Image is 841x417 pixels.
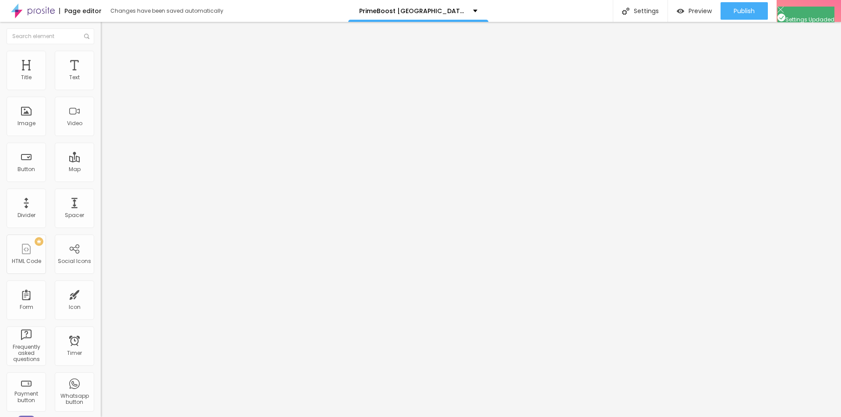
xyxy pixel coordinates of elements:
[7,28,94,44] input: Search element
[69,304,81,310] div: Icon
[777,16,834,23] span: Settings Updaded
[67,350,82,356] div: Timer
[777,7,784,13] img: Icone
[20,304,33,310] div: Form
[84,34,89,39] img: Icone
[110,8,223,14] div: Changes have been saved automatically
[777,14,785,21] img: Icone
[18,120,35,126] div: Image
[734,7,755,14] span: Publish
[69,74,80,81] div: Text
[21,74,32,81] div: Title
[622,7,629,15] img: Icone
[668,2,721,20] button: Preview
[18,166,35,172] div: Button
[69,166,81,172] div: Map
[57,393,92,406] div: Whatsapp button
[101,22,841,417] iframe: Editor
[9,344,43,363] div: Frequently asked questions
[359,8,466,14] p: PrimeBoost [GEOGRAPHIC_DATA]
[677,7,684,15] img: view-1.svg
[58,258,91,264] div: Social Icons
[67,120,82,126] div: Video
[59,8,102,14] div: Page editor
[65,212,84,218] div: Spacer
[689,7,712,14] span: Preview
[18,212,35,218] div: Divider
[12,258,41,264] div: HTML Code
[721,2,768,20] button: Publish
[9,391,43,403] div: Payment button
